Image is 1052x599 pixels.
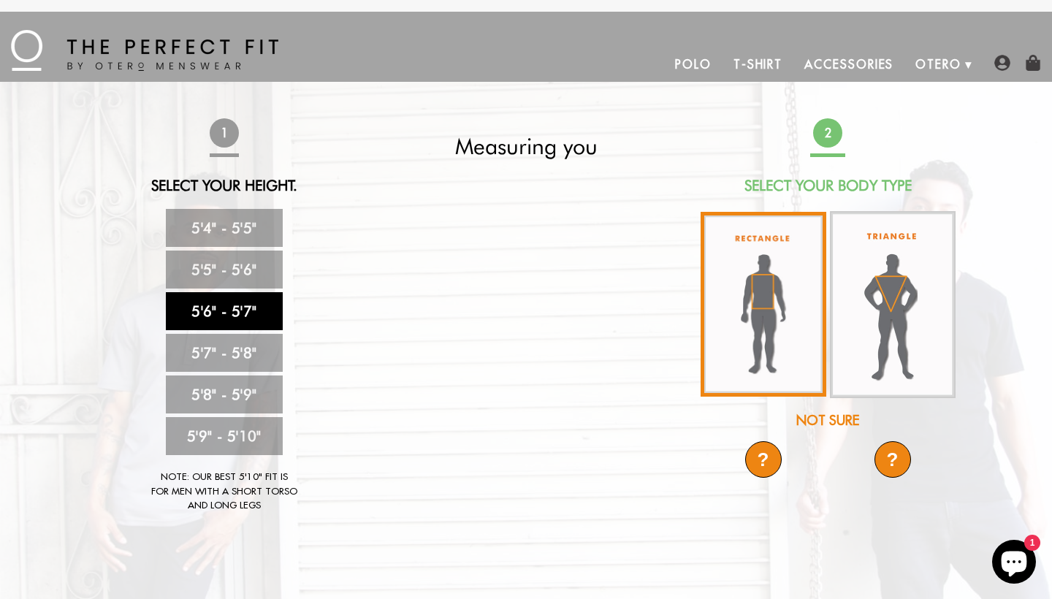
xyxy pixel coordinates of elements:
[698,177,957,194] h2: Select Your Body Type
[166,375,283,413] a: 5'8" - 5'9"
[11,30,278,71] img: The Perfect Fit - by Otero Menswear - Logo
[698,411,957,430] div: Not Sure
[813,118,842,148] span: 2
[1025,55,1041,71] img: shopping-bag-icon.png
[988,540,1040,587] inbox-online-store-chat: Shopify online store chat
[166,334,283,372] a: 5'7" - 5'8"
[664,47,723,82] a: Polo
[994,55,1010,71] img: user-account-icon.png
[830,211,956,398] img: triangle-body_336x.jpg
[151,470,297,513] div: Note: Our best 5'10" fit is for men with a short torso and long legs
[904,47,972,82] a: Otero
[701,212,826,397] img: rectangle-body_336x.jpg
[166,417,283,455] a: 5'9" - 5'10"
[397,133,655,159] h2: Measuring you
[166,251,283,289] a: 5'5" - 5'6"
[210,118,239,148] span: 1
[166,292,283,330] a: 5'6" - 5'7"
[745,441,782,478] div: ?
[723,47,793,82] a: T-Shirt
[793,47,904,82] a: Accessories
[874,441,911,478] div: ?
[166,209,283,247] a: 5'4" - 5'5"
[95,177,354,194] h2: Select Your Height.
